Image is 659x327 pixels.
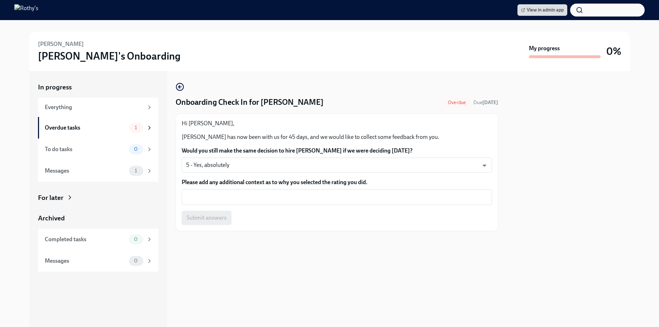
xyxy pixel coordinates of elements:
div: For later [38,193,63,202]
a: For later [38,193,158,202]
div: To do tasks [45,145,126,153]
span: 1 [130,125,141,130]
div: 5 - Yes, absolutely [182,158,492,173]
div: Completed tasks [45,235,126,243]
h4: Onboarding Check In for [PERSON_NAME] [176,97,324,108]
span: Overdue [444,100,470,105]
a: View in admin app [517,4,567,16]
img: Rothy's [14,4,38,16]
a: Messages1 [38,160,158,182]
span: View in admin app [521,6,564,14]
p: Hi [PERSON_NAME], [182,120,492,127]
a: Everything [38,98,158,117]
h6: [PERSON_NAME] [38,40,84,48]
a: To do tasks0 [38,139,158,160]
a: Overdue tasks1 [38,117,158,139]
div: Everything [45,103,143,111]
p: [PERSON_NAME] has now been with us for 45 days, and we would like to collect some feedback from you. [182,133,492,141]
span: Due [473,99,498,106]
a: In progress [38,83,158,92]
span: October 3rd, 2025 09:00 [473,99,498,106]
a: Messages0 [38,250,158,272]
div: Messages [45,257,126,265]
h3: 0% [606,45,621,58]
span: 0 [130,237,142,242]
strong: My progress [529,45,560,52]
span: 0 [130,146,142,152]
a: Completed tasks0 [38,229,158,250]
label: Please add any additional context as to why you selected the rating you did. [182,178,492,186]
span: 0 [130,258,142,263]
div: Messages [45,167,126,175]
h3: [PERSON_NAME]'s Onboarding [38,50,181,62]
div: Overdue tasks [45,124,126,132]
a: Archived [38,214,158,223]
strong: [DATE] [482,99,498,106]
label: Would you still make the same decision to hire [PERSON_NAME] if we were deciding [DATE]? [182,147,492,155]
span: 1 [130,168,141,173]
